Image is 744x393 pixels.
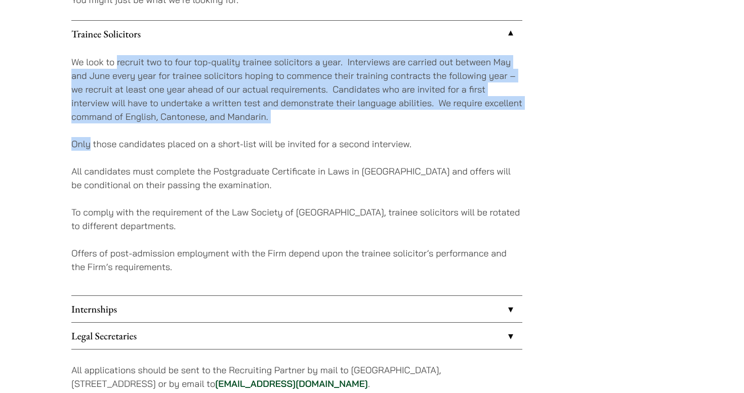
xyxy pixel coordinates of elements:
[71,363,522,390] p: All applications should be sent to the Recruiting Partner by mail to [GEOGRAPHIC_DATA], [STREET_A...
[71,323,522,349] a: Legal Secretaries
[71,205,522,233] p: To comply with the requirement of the Law Society of [GEOGRAPHIC_DATA], trainee solicitors will b...
[215,378,368,389] a: [EMAIL_ADDRESS][DOMAIN_NAME]
[71,55,522,123] p: We look to recruit two to four top-quality trainee solicitors a year. Interviews are carried out ...
[71,246,522,274] p: Offers of post-admission employment with the Firm depend upon the trainee solicitor’s performance...
[71,296,522,322] a: Internships
[71,21,522,47] a: Trainee Solicitors
[71,47,522,295] div: Trainee Solicitors
[71,137,522,151] p: Only those candidates placed on a short-list will be invited for a second interview.
[71,164,522,192] p: All candidates must complete the Postgraduate Certificate in Laws in [GEOGRAPHIC_DATA] and offers...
